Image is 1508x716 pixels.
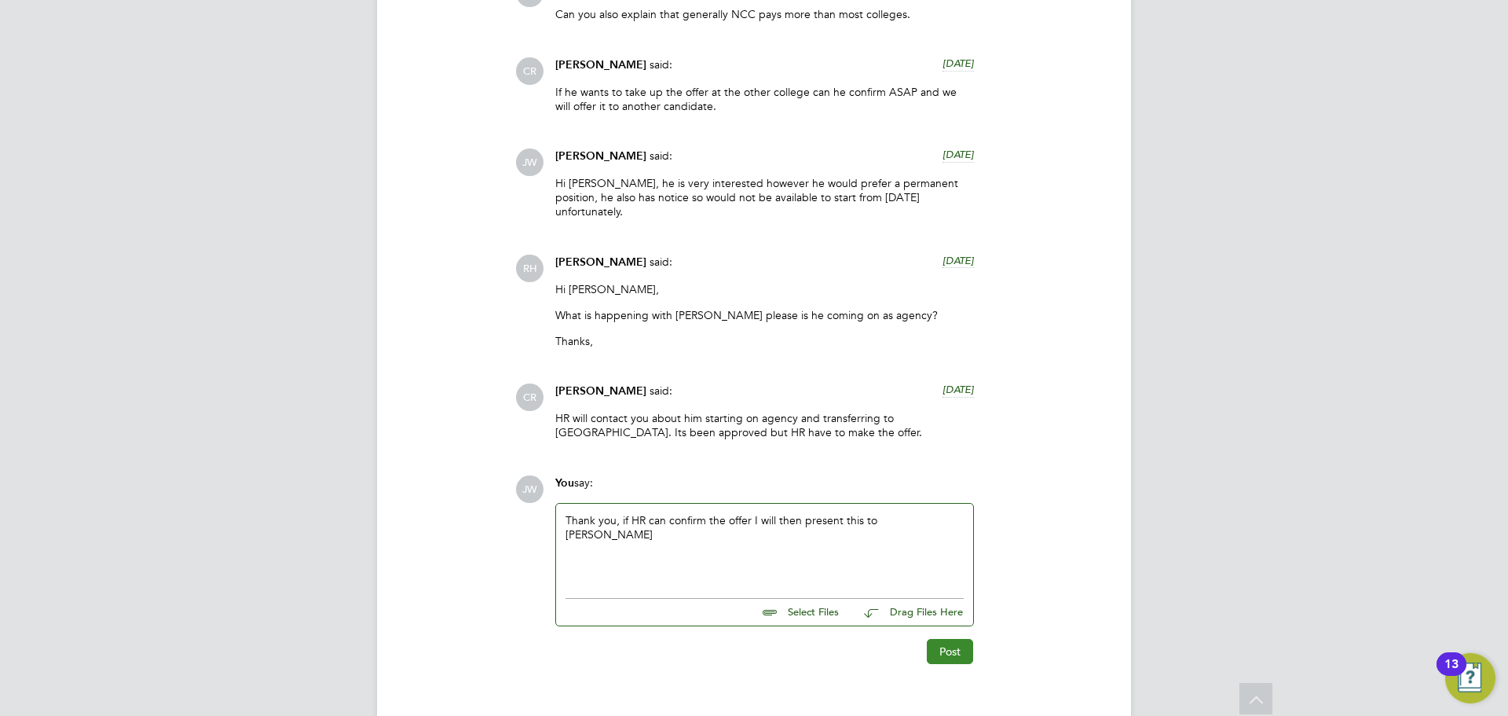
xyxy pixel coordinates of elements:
[555,176,974,219] p: Hi [PERSON_NAME], he is very interested however he would prefer a permanent position, he also has...
[555,255,646,269] span: [PERSON_NAME]
[1445,653,1495,703] button: Open Resource Center, 13 new notifications
[650,149,672,163] span: said:
[516,475,544,503] span: JW
[942,383,974,396] span: [DATE]
[942,57,974,70] span: [DATE]
[650,384,672,398] span: said:
[555,334,974,348] p: Thanks,
[555,308,974,322] p: What is happening with [PERSON_NAME] please is he coming on as agency?
[555,7,974,21] p: Can you also explain that generally NCC pays more than most colleges.
[851,597,964,630] button: Drag Files Here
[927,639,973,664] button: Post
[555,476,574,490] span: You
[516,255,544,282] span: RH
[516,384,544,411] span: CR
[516,149,544,176] span: JW
[650,255,672,269] span: said:
[555,411,974,439] p: HR will contact you about him starting on agency and transferring to [GEOGRAPHIC_DATA]. Its been ...
[555,58,646,72] span: [PERSON_NAME]
[565,513,964,581] div: Thank you, if HR can confirm the offer I will then present this to [PERSON_NAME]
[650,57,672,72] span: said:
[555,384,646,398] span: [PERSON_NAME]
[516,57,544,85] span: CR
[555,475,974,503] div: say:
[555,85,974,113] p: If he wants to take up the offer at the other college can he confirm ASAP and we will offer it to...
[942,254,974,267] span: [DATE]
[555,282,974,296] p: Hi [PERSON_NAME],
[1444,664,1459,685] div: 13
[942,148,974,161] span: [DATE]
[555,149,646,163] span: [PERSON_NAME]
